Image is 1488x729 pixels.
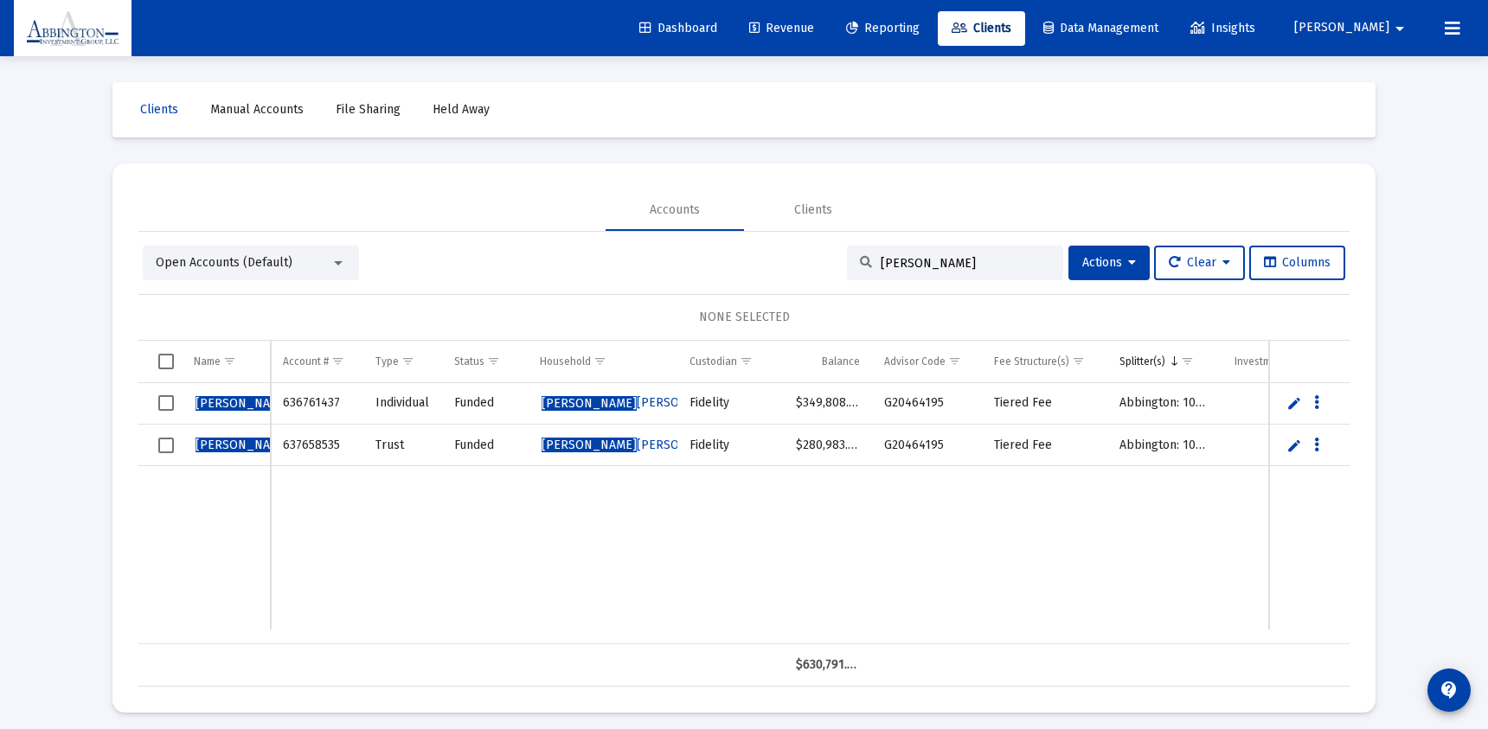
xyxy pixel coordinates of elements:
[884,355,946,368] div: Advisor Code
[454,355,484,368] div: Status
[196,395,386,410] span: [PERSON_NAME]
[1235,355,1318,368] div: Investment Model
[593,355,606,368] span: Show filter options for column 'Household'
[872,383,983,425] td: G20464195
[832,11,933,46] a: Reporting
[1286,438,1302,453] a: Edit
[1439,680,1459,700] mat-icon: contact_support
[689,355,737,368] div: Custodian
[1286,395,1302,411] a: Edit
[948,355,961,368] span: Show filter options for column 'Advisor Code'
[433,102,490,117] span: Held Away
[140,102,178,117] span: Clients
[542,395,795,410] span: [PERSON_NAME] Household
[982,425,1107,466] td: Tiered Fee
[1264,255,1331,270] span: Columns
[796,656,860,674] div: $630,791.97
[542,438,795,452] span: [PERSON_NAME] Household
[196,93,317,127] a: Manual Accounts
[322,93,414,127] a: File Sharing
[1389,11,1410,46] mat-icon: arrow_drop_down
[540,432,797,458] a: [PERSON_NAME][PERSON_NAME] Household
[194,432,388,458] a: [PERSON_NAME][PERSON_NAME]
[822,355,860,368] div: Balance
[1273,10,1431,45] button: [PERSON_NAME]
[1107,383,1222,425] td: Abbington: 100.0
[740,355,753,368] span: Show filter options for column 'Custodian'
[982,383,1107,425] td: Tiered Fee
[1222,341,1360,382] td: Column Investment Model
[194,355,221,368] div: Name
[194,390,388,416] a: [PERSON_NAME][PERSON_NAME]
[994,355,1069,368] div: Fee Structure(s)
[363,341,443,382] td: Column Type
[271,383,362,425] td: 636761437
[1029,11,1172,46] a: Data Management
[419,93,503,127] a: Held Away
[1190,21,1255,35] span: Insights
[794,201,832,219] div: Clients
[542,438,637,452] span: [PERSON_NAME]
[1119,355,1165,368] div: Splitter(s)
[1107,341,1222,382] td: Column Splitter(s)
[442,341,528,382] td: Column Status
[1181,355,1194,368] span: Show filter options for column 'Splitter(s)'
[336,102,401,117] span: File Sharing
[196,438,386,452] span: [PERSON_NAME]
[872,425,983,466] td: G20464195
[27,11,119,46] img: Dashboard
[528,341,677,382] td: Column Household
[158,395,174,411] div: Select row
[156,255,292,270] span: Open Accounts (Default)
[542,396,637,411] span: [PERSON_NAME]
[182,341,271,382] td: Column Name
[846,21,920,35] span: Reporting
[1107,425,1222,466] td: Abbington: 100.0
[677,341,783,382] td: Column Custodian
[1072,355,1085,368] span: Show filter options for column 'Fee Structure(s)'
[138,341,1350,687] div: Data grid
[210,102,304,117] span: Manual Accounts
[540,355,591,368] div: Household
[952,21,1011,35] span: Clients
[749,21,814,35] span: Revenue
[784,341,872,382] td: Column Balance
[196,396,291,411] span: [PERSON_NAME]
[881,256,1050,271] input: Search
[283,355,329,368] div: Account #
[401,355,414,368] span: Show filter options for column 'Type'
[735,11,828,46] a: Revenue
[152,309,1336,326] div: NONE SELECTED
[1249,246,1345,280] button: Columns
[625,11,731,46] a: Dashboard
[677,425,783,466] td: Fidelity
[650,201,700,219] div: Accounts
[540,390,797,416] a: [PERSON_NAME][PERSON_NAME] Household
[1154,246,1245,280] button: Clear
[454,394,516,412] div: Funded
[938,11,1025,46] a: Clients
[639,21,717,35] span: Dashboard
[375,355,399,368] div: Type
[784,425,872,466] td: $280,983.67
[1043,21,1158,35] span: Data Management
[454,437,516,454] div: Funded
[126,93,192,127] a: Clients
[1177,11,1269,46] a: Insights
[982,341,1107,382] td: Column Fee Structure(s)
[363,425,443,466] td: Trust
[158,438,174,453] div: Select row
[784,383,872,425] td: $349,808.30
[223,355,236,368] span: Show filter options for column 'Name'
[1082,255,1136,270] span: Actions
[1169,255,1230,270] span: Clear
[196,438,291,452] span: [PERSON_NAME]
[331,355,344,368] span: Show filter options for column 'Account #'
[1294,21,1389,35] span: [PERSON_NAME]
[872,341,983,382] td: Column Advisor Code
[1068,246,1150,280] button: Actions
[363,383,443,425] td: Individual
[271,341,362,382] td: Column Account #
[487,355,500,368] span: Show filter options for column 'Status'
[677,383,783,425] td: Fidelity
